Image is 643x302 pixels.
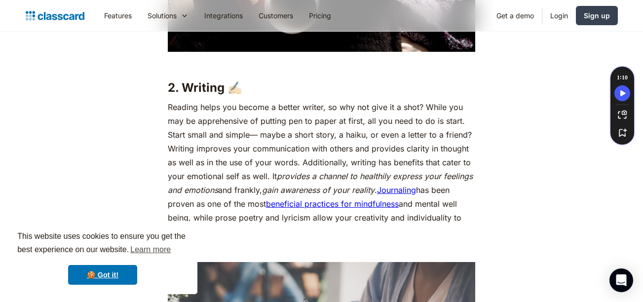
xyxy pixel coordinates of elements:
strong: 2. Writing ✍🏻 [168,80,242,95]
a: Customers [251,4,301,27]
a: Pricing [301,4,339,27]
a: Get a demo [489,4,542,27]
a: Sign up [576,6,618,25]
a: Login [542,4,576,27]
a: Journaling [377,185,416,195]
div: Solutions [148,10,177,21]
div: Solutions [140,4,196,27]
a: home [26,9,84,23]
div: Sign up [584,10,610,21]
div: cookieconsent [8,221,197,294]
a: Integrations [196,4,251,27]
a: Features [96,4,140,27]
p: Reading helps you become a better writer, so why not give it a shot? While you may be apprehensiv... [168,100,475,238]
a: learn more about cookies [129,242,172,257]
div: Open Intercom Messenger [609,268,633,292]
a: dismiss cookie message [68,265,137,285]
p: ‍ [168,243,475,257]
em: gain awareness of your reality [262,185,375,195]
em: provides a channel to healthily express your feelings and emotions [168,171,473,195]
p: ‍ [168,57,475,71]
span: This website uses cookies to ensure you get the best experience on our website. [17,230,188,257]
a: beneficial practices for mindfulness [266,199,399,209]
